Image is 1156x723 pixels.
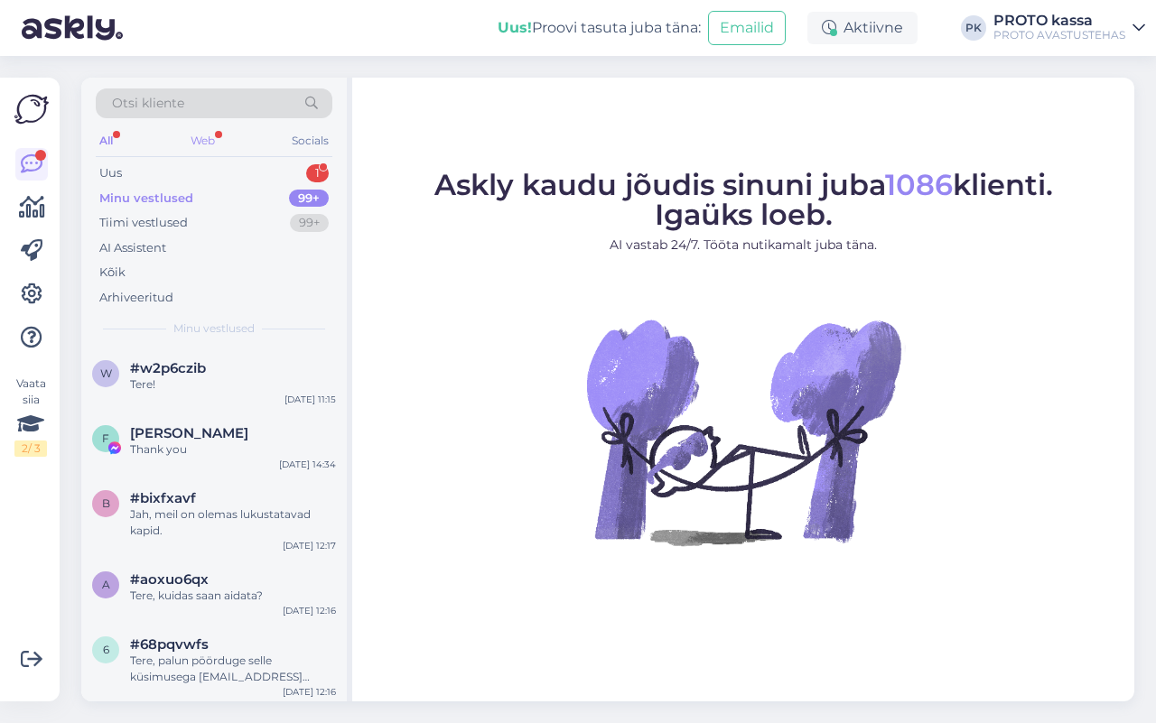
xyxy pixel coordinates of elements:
[284,393,336,406] div: [DATE] 11:15
[14,92,49,126] img: Askly Logo
[14,375,47,457] div: Vaata siia
[434,167,1053,232] span: Askly kaudu jõudis sinuni juba klienti. Igaüks loeb.
[708,11,786,45] button: Emailid
[187,129,219,153] div: Web
[290,214,329,232] div: 99+
[283,685,336,699] div: [DATE] 12:16
[283,539,336,552] div: [DATE] 12:17
[100,366,112,380] span: w
[279,458,336,471] div: [DATE] 14:34
[130,571,209,588] span: #aoxuo6qx
[103,643,109,656] span: 6
[99,264,126,282] div: Kõik
[130,425,248,441] span: Franjo Marjanović
[130,653,336,685] div: Tere, palun pöörduge selle küsimusega [EMAIL_ADDRESS][DOMAIN_NAME]
[99,214,188,232] div: Tiimi vestlused
[99,239,166,257] div: AI Assistent
[498,19,532,36] b: Uus!
[498,17,701,39] div: Proovi tasuta juba täna:
[306,164,329,182] div: 1
[130,360,206,376] span: #w2p6czib
[102,431,109,445] span: F
[130,441,336,458] div: Thank you
[130,376,336,393] div: Tere!
[288,129,332,153] div: Socials
[807,12,918,44] div: Aktiivne
[993,28,1125,42] div: PROTO AVASTUSTEHAS
[581,269,906,594] img: No Chat active
[961,15,986,41] div: PK
[102,578,110,591] span: a
[885,167,953,202] span: 1086
[130,636,209,653] span: #68pqvwfs
[99,289,173,307] div: Arhiveeritud
[14,440,47,457] div: 2 / 3
[434,236,1053,255] p: AI vastab 24/7. Tööta nutikamalt juba täna.
[130,588,336,604] div: Tere, kuidas saan aidata?
[993,14,1145,42] a: PROTO kassaPROTO AVASTUSTEHAS
[283,604,336,617] div: [DATE] 12:16
[96,129,117,153] div: All
[993,14,1125,28] div: PROTO kassa
[289,190,329,208] div: 99+
[99,164,122,182] div: Uus
[99,190,193,208] div: Minu vestlused
[130,506,336,539] div: Jah, meil on olemas lukustatavad kapid.
[102,496,110,510] span: b
[130,490,196,506] span: #bixfxavf
[173,320,255,337] span: Minu vestlused
[112,94,184,113] span: Otsi kliente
